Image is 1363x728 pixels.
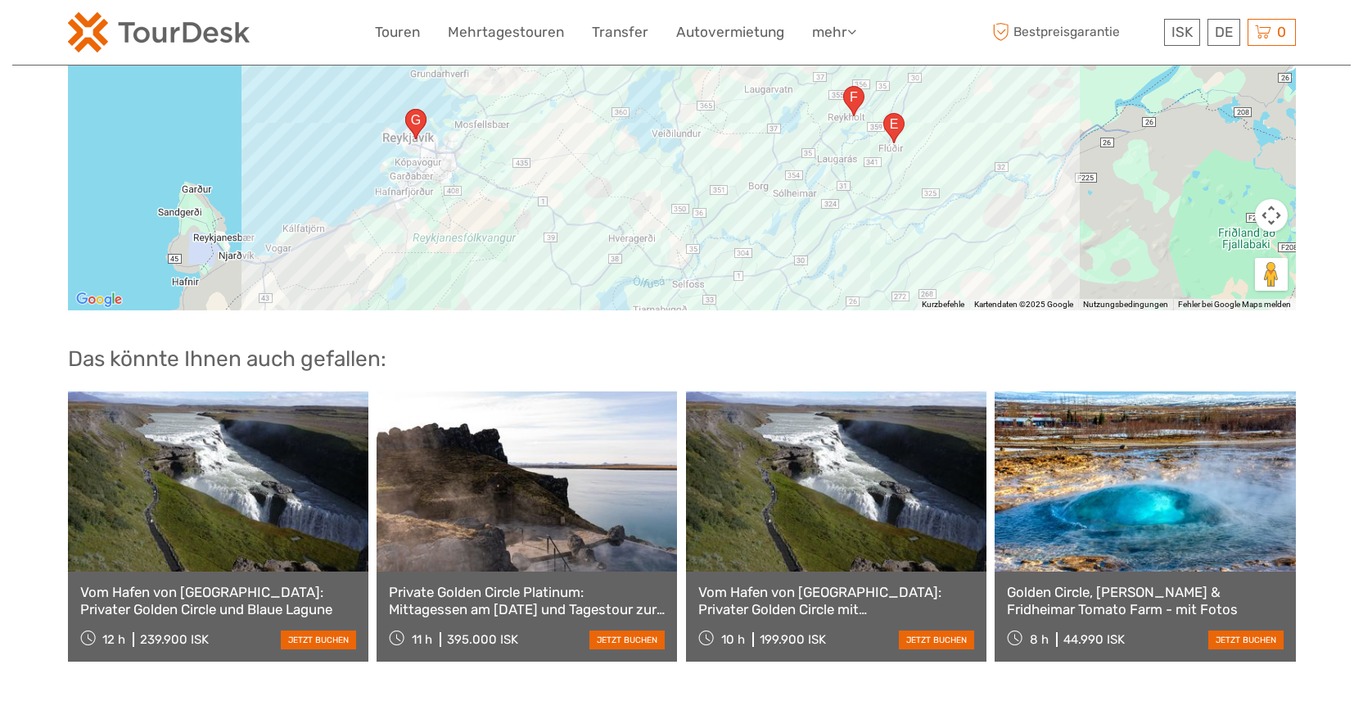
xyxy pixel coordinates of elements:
a: Fehler bei Google Maps melden [1178,300,1291,309]
a: Autovermietung [676,20,784,44]
button: Pegman auf die Karte ziehen, um Street View aufzurufen [1255,258,1288,291]
div: 199.900 ISK [760,632,826,647]
a: jetzt buchen [1208,631,1284,649]
a: jetzt buchen [589,631,665,649]
button: Kamerasteuerung für die Karte [1255,199,1288,232]
div: 4MQR+83G, Hvammsvegur, 845 Flúðir, Island [883,113,905,143]
div: 44.990 ISK [1063,632,1125,647]
img: 120-15d4194f-c635-41b9-a512-a3cb382bfb57_logo_small.png [68,12,250,52]
span: Bestpreisgarantie [989,19,1160,46]
img: Google [72,289,126,310]
div: Hverfisgata 105, Hverfisgata 105, 101 Reykjavík, Island [405,109,427,139]
span: 10 h [721,632,745,647]
button: Kurzbefehle [922,299,964,310]
a: Mehrtagestouren [448,20,564,44]
a: Transfer [592,20,648,44]
a: Touren [375,20,420,44]
h2: Das könnte Ihnen auch gefallen: [68,346,1296,373]
a: Vom Hafen von [GEOGRAPHIC_DATA]: Privater Golden Circle und Blaue Lagune [80,584,356,617]
p: We're away right now. Please check back later! [23,29,185,42]
a: Nutzungsbedingungen (wird in neuem Tab geöffnet) [1083,300,1168,309]
a: Vom Hafen von [GEOGRAPHIC_DATA]: Privater Golden Circle mit benutzerdefiniertem Add-On [698,584,974,617]
div: 239.900 ISK [140,632,209,647]
div: DE [1207,19,1240,46]
a: jetzt buchen [281,631,356,649]
div: 395.000 ISK [447,632,518,647]
span: 8 h [1030,632,1049,647]
span: Kartendaten ©2025 Google [974,300,1073,309]
span: 12 h [102,632,125,647]
a: Golden Circle, [PERSON_NAME] & Fridheimar Tomato Farm - mit Fotos [1007,584,1283,617]
span: 0 [1275,24,1289,40]
span: 11 h [412,632,432,647]
button: Open LiveChat chat widget [188,25,208,45]
span: ISK [1171,24,1193,40]
a: Private Golden Circle Platinum: Mittagessen am [DATE] und Tagestour zur [GEOGRAPHIC_DATA] [389,584,665,617]
div: Friðheimar 225, 806 Reykholt, Island [843,86,864,116]
a: jetzt buchen [899,631,974,649]
a: Dieses Gebiet in Google Maps öffnen (in neuem Fenster) [72,289,126,310]
a: mehr [812,20,856,44]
